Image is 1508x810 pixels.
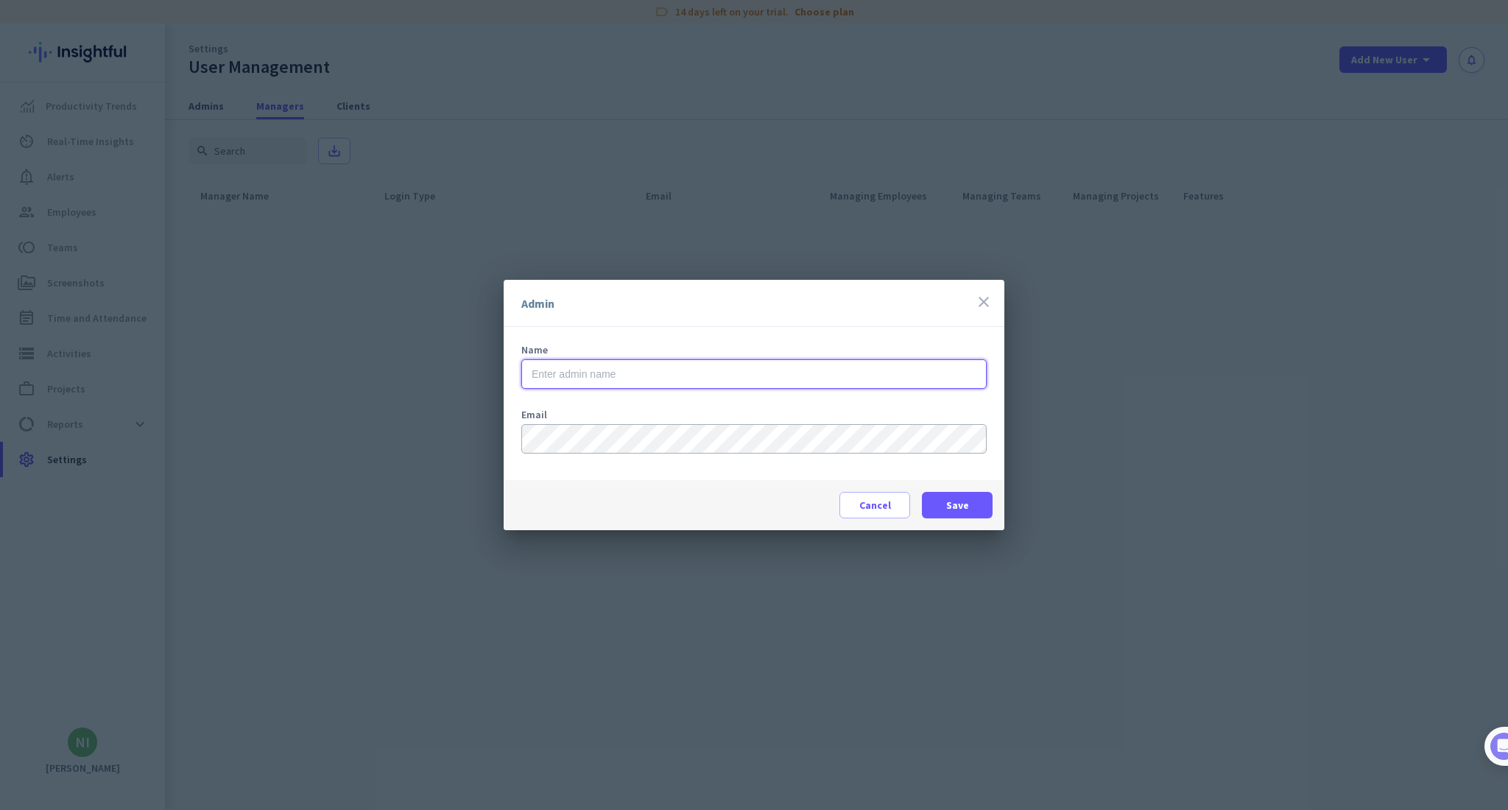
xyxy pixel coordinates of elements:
[839,492,910,518] button: Cancel
[521,297,554,309] div: Admin
[521,409,987,420] label: Email
[521,345,987,355] div: Name
[975,293,993,311] i: close
[946,498,969,513] span: Save
[922,492,993,518] button: Save
[521,359,987,389] input: Enter admin name
[859,498,891,513] span: Cancel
